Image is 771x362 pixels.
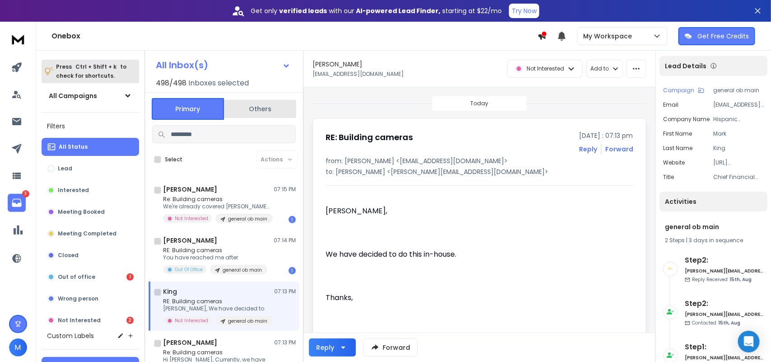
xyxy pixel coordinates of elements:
h1: [PERSON_NAME] [163,236,217,245]
h6: Step 2 : [685,255,764,266]
button: Reply [579,145,597,154]
div: 2 [126,317,134,324]
h6: [PERSON_NAME][EMAIL_ADDRESS][DOMAIN_NAME] [685,268,764,274]
div: Reply [316,343,334,352]
button: Wrong person [42,290,139,308]
button: Try Now [509,4,539,18]
h6: [PERSON_NAME][EMAIL_ADDRESS][DOMAIN_NAME] [685,354,764,361]
strong: AI-powered Lead Finder, [356,6,440,15]
button: Reply [309,338,356,357]
p: Press to check for shortcuts. [56,62,126,80]
p: Meeting Completed [58,230,117,237]
button: All Inbox(s) [149,56,298,74]
p: Company Name [663,116,710,123]
button: M [9,338,27,357]
p: 07:13 PM [274,288,296,295]
p: general ob main [228,318,267,324]
p: Lead [58,165,72,172]
button: Out of office1 [42,268,139,286]
h1: [PERSON_NAME] [163,185,217,194]
p: Contacted [692,320,740,326]
p: My Workspace [583,32,635,41]
p: Re: Building cameras [163,349,271,356]
h1: [PERSON_NAME] [313,60,362,69]
p: 07:14 PM [274,237,296,244]
button: Get Free Credits [678,27,755,45]
h1: [PERSON_NAME] [163,338,217,347]
div: Open Intercom Messenger [738,331,760,353]
div: Activities [659,192,767,212]
p: Thanks, [326,292,589,303]
div: 1 [289,216,296,223]
button: All Campaigns [42,87,139,105]
p: Wrong person [58,295,98,302]
p: Not Interested [58,317,101,324]
p: Today [471,100,489,107]
button: Others [224,99,296,119]
h3: Filters [42,120,139,132]
span: 498 / 498 [156,78,187,89]
p: 07:15 PM [274,186,296,193]
p: 07:13 PM [274,339,296,346]
button: Not Interested2 [42,311,139,329]
p: RE: Building cameras [163,298,271,305]
button: Lead [42,160,139,178]
p: Last Name [663,145,692,152]
p: [DATE] : 07:13 pm [579,131,633,140]
h1: All Inbox(s) [156,61,208,70]
h1: King [163,287,177,296]
p: Interested [58,187,89,194]
span: 15th, Aug [718,320,740,326]
p: Out of office [58,273,95,281]
p: [PERSON_NAME], We have decided to [163,305,271,312]
h3: Custom Labels [47,331,94,340]
button: Campaign [663,87,704,94]
p: Not Interested [527,65,564,72]
p: Re: Building cameras [163,196,271,203]
p: general ob main [228,216,267,222]
h1: RE: Building cameras [326,131,413,144]
h1: All Campaigns [49,91,97,100]
img: logo [9,31,27,47]
span: 2 Steps [665,236,685,244]
p: RE: Building cameras [163,247,267,254]
label: Select [165,156,182,163]
button: Meeting Completed [42,225,139,243]
p: Add to [590,65,609,72]
h6: Step 2 : [685,298,764,309]
h1: general ob main [665,222,762,231]
p: Meeting Booked [58,208,105,216]
p: [URL][DOMAIN_NAME] [713,159,764,166]
p: Mark [713,130,764,137]
p: All Status [59,143,88,150]
p: Out Of Office [175,266,203,273]
p: Closed [58,252,79,259]
p: We have decided to do this in-house. [326,249,589,260]
p: Try Now [512,6,537,15]
button: Interested [42,181,139,199]
button: All Status [42,138,139,156]
button: Primary [152,98,224,120]
p: website [663,159,685,166]
p: general ob main [223,267,262,273]
p: 3 [22,190,29,197]
p: First Name [663,130,692,137]
p: from: [PERSON_NAME] <[EMAIL_ADDRESS][DOMAIN_NAME]> [326,156,633,165]
h6: [PERSON_NAME][EMAIL_ADDRESS][DOMAIN_NAME] [685,311,764,318]
p: Lead Details [665,61,706,71]
strong: verified leads [279,6,327,15]
h3: Inboxes selected [188,78,249,89]
p: [PERSON_NAME], [326,206,589,216]
span: Ctrl + Shift + k [74,61,118,72]
p: Campaign [663,87,694,94]
div: Forward [605,145,633,154]
p: general ob main [713,87,764,94]
button: Forward [363,338,418,357]
h6: Step 1 : [685,342,764,353]
button: Meeting Booked [42,203,139,221]
p: Reply Received [692,276,752,283]
p: We're already covered [PERSON_NAME]. Thanks [163,203,271,210]
p: King [713,145,764,152]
